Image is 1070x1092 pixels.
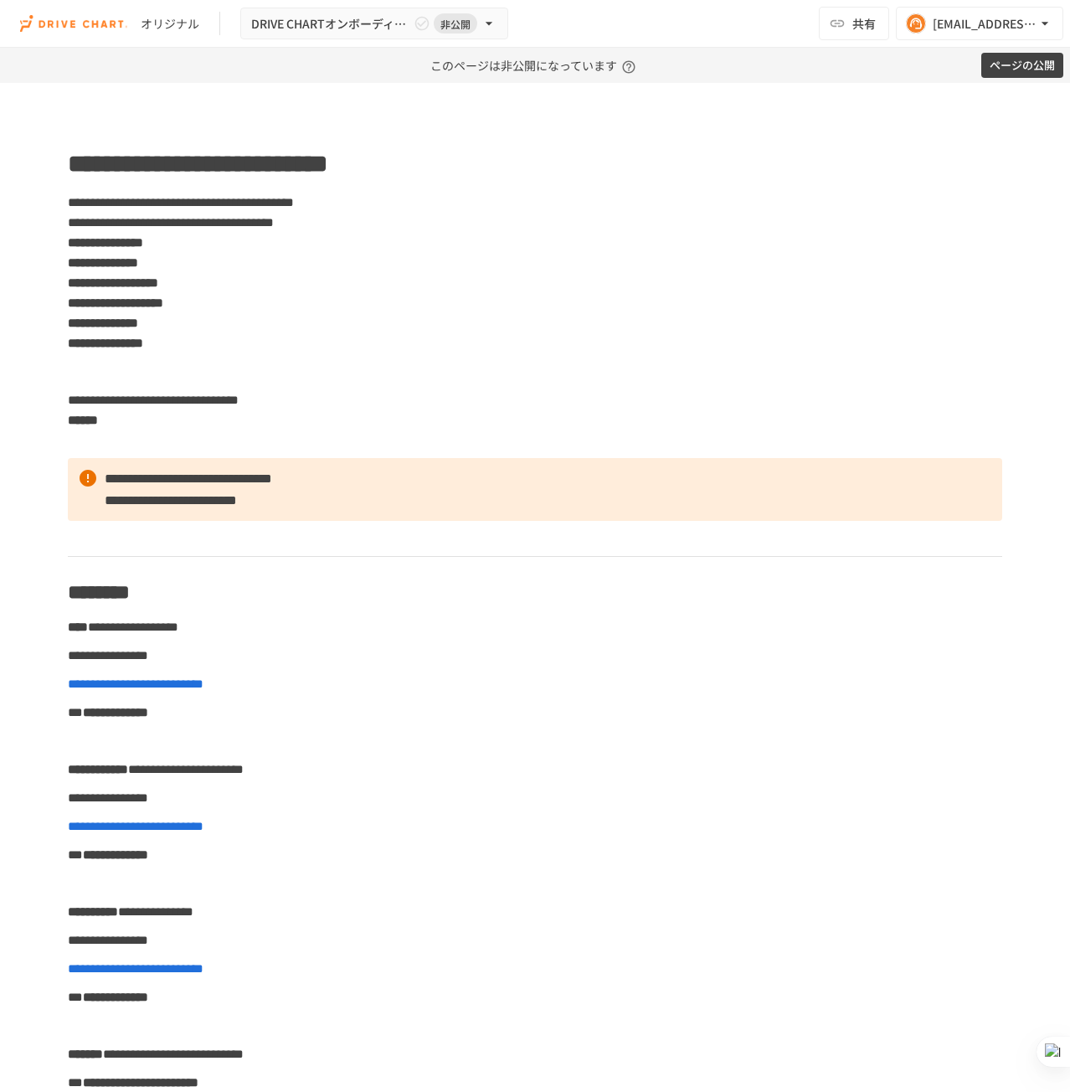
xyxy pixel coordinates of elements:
p: このページは非公開になっています [430,48,640,83]
div: オリジナル [141,15,199,33]
img: i9VDDS9JuLRLX3JIUyK59LcYp6Y9cayLPHs4hOxMB9W [20,10,127,37]
button: ページの公開 [981,53,1063,79]
span: 共有 [852,14,876,33]
button: 共有 [819,7,889,40]
div: [EMAIL_ADDRESS][DOMAIN_NAME] [933,13,1037,34]
span: DRIVE CHARTオンボーディング_v4.5 [251,13,410,34]
span: 非公開 [434,15,477,33]
button: [EMAIL_ADDRESS][DOMAIN_NAME] [896,7,1063,40]
button: DRIVE CHARTオンボーディング_v4.5非公開 [240,8,508,40]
